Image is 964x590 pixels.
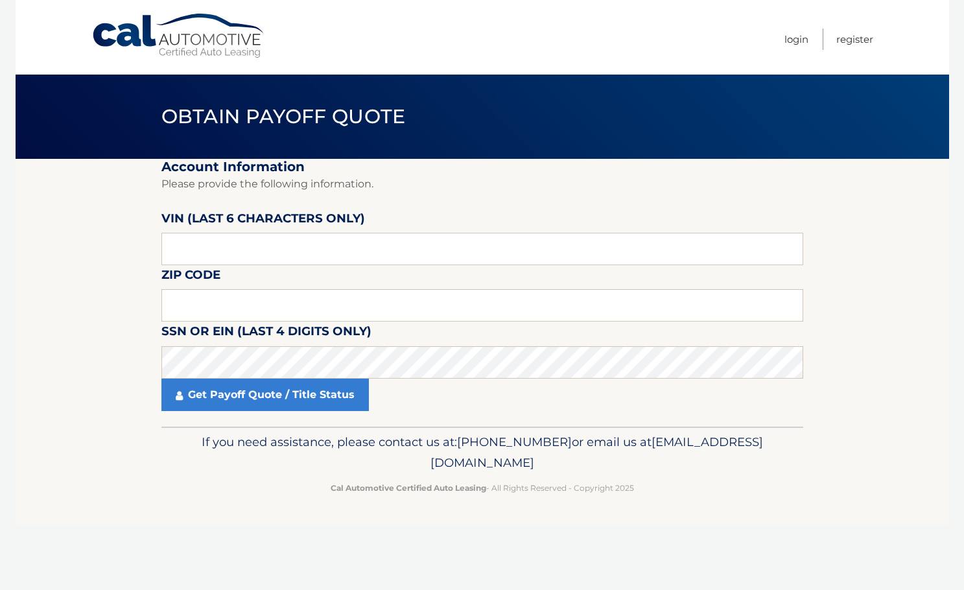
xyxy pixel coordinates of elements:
[161,209,365,233] label: VIN (last 6 characters only)
[170,432,795,473] p: If you need assistance, please contact us at: or email us at
[161,322,371,346] label: SSN or EIN (last 4 digits only)
[91,13,266,59] a: Cal Automotive
[170,481,795,495] p: - All Rights Reserved - Copyright 2025
[784,29,808,50] a: Login
[836,29,873,50] a: Register
[161,175,803,193] p: Please provide the following information.
[457,434,572,449] span: [PHONE_NUMBER]
[161,379,369,411] a: Get Payoff Quote / Title Status
[161,159,803,175] h2: Account Information
[331,483,486,493] strong: Cal Automotive Certified Auto Leasing
[161,265,220,289] label: Zip Code
[161,104,406,128] span: Obtain Payoff Quote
